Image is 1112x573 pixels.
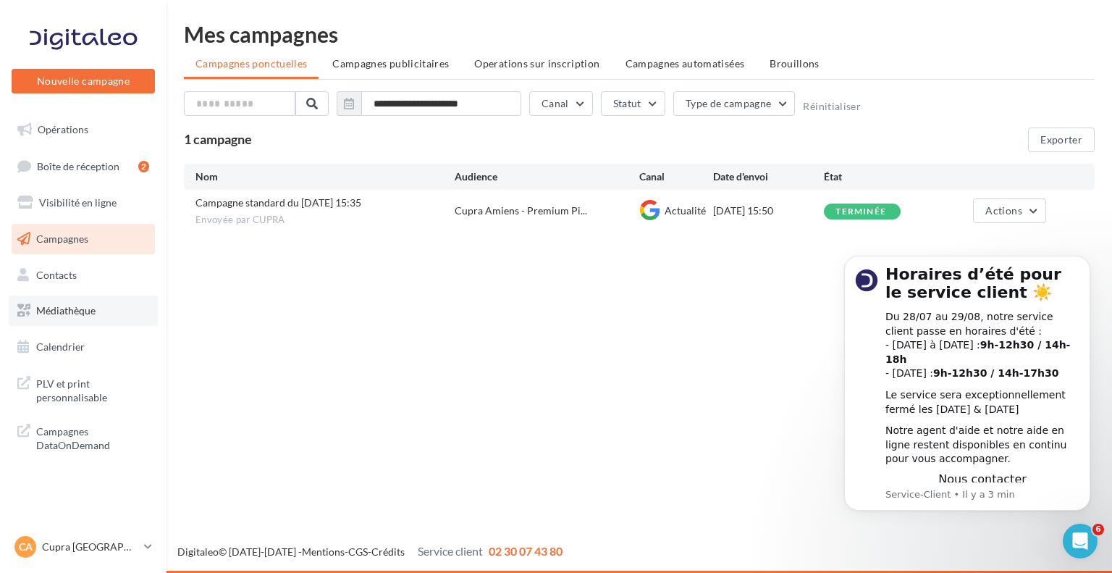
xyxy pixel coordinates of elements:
[770,57,820,70] span: Brouillons
[9,224,158,254] a: Campagnes
[195,196,361,209] span: Campagne standard du 20-09-2024 15:35
[803,101,861,112] button: Réinitialiser
[36,304,96,317] span: Médiathèque
[37,159,119,172] span: Boîte de réception
[639,170,713,184] div: Canal
[1028,127,1095,152] button: Exporter
[36,233,88,245] span: Campagnes
[12,533,155,561] a: CA Cupra [GEOGRAPHIC_DATA]
[9,332,158,362] a: Calendrier
[332,57,449,70] span: Campagnes publicitaires
[371,545,405,558] a: Crédits
[12,69,155,93] button: Nouvelle campagne
[9,368,158,411] a: PLV et print personnalisable
[665,204,706,217] span: Actualité
[625,57,745,70] span: Campagnes automatisées
[713,204,824,218] div: [DATE] 15:50
[36,340,85,353] span: Calendrier
[9,416,158,459] a: Campagnes DataOnDemand
[9,188,158,218] a: Visibilité en ligne
[9,114,158,145] a: Opérations
[302,545,345,558] a: Mentions
[835,207,886,217] div: terminée
[673,91,796,116] button: Type de campagne
[455,204,587,218] span: Cupra Amiens - Premium Pi...
[38,123,88,135] span: Opérations
[177,545,219,558] a: Digitaleo
[138,161,149,172] div: 2
[474,57,599,70] span: Operations sur inscription
[489,544,563,558] span: 02 30 07 43 80
[529,91,593,116] button: Canal
[36,268,77,280] span: Contacts
[713,170,824,184] div: Date d'envoi
[19,540,33,554] span: CA
[36,422,149,453] span: Campagnes DataOnDemand
[822,246,1112,534] iframe: Intercom notifications message
[36,374,149,405] span: PLV et print personnalisable
[455,170,639,184] div: Audience
[195,170,455,184] div: Nom
[824,170,935,184] div: État
[184,23,1095,45] div: Mes campagnes
[601,91,665,116] button: Statut
[39,196,117,209] span: Visibilité en ligne
[42,540,138,554] p: Cupra [GEOGRAPHIC_DATA]
[418,544,483,558] span: Service client
[9,296,158,326] a: Médiathèque
[9,260,158,290] a: Contacts
[9,151,158,182] a: Boîte de réception2
[1092,524,1104,535] span: 6
[195,214,455,227] span: Envoyée par CUPRA
[973,198,1045,223] button: Actions
[1063,524,1098,559] iframe: Intercom live chat
[177,545,563,558] span: © [DATE]-[DATE] - - -
[348,545,368,558] a: CGS
[985,204,1022,217] span: Actions
[184,131,252,147] span: 1 campagne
